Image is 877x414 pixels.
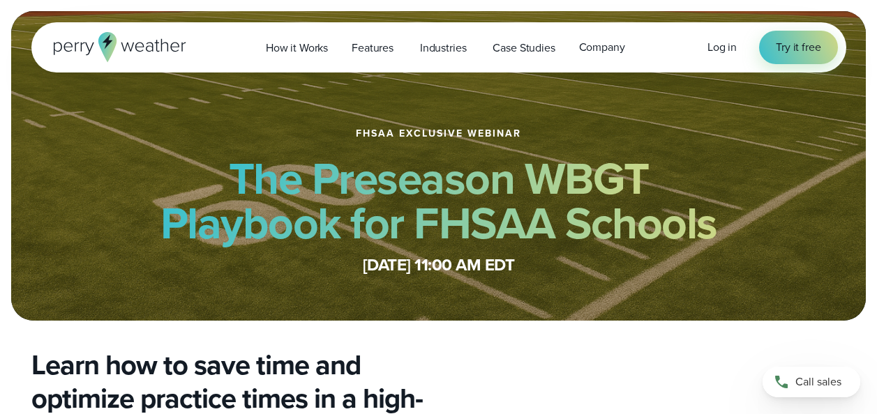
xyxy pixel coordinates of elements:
[420,40,467,56] span: Industries
[763,367,860,397] a: Call sales
[707,39,737,55] span: Log in
[579,39,625,56] span: Company
[352,40,393,56] span: Features
[493,40,555,56] span: Case Studies
[776,39,820,56] span: Try it free
[254,33,340,62] a: How it Works
[759,31,837,64] a: Try it free
[481,33,567,62] a: Case Studies
[266,40,328,56] span: How it Works
[707,39,737,56] a: Log in
[363,252,515,277] strong: [DATE] 11:00 AM EDT
[356,128,521,139] h1: FHSAA Exclusive Webinar
[795,374,841,390] span: Call sales
[160,146,717,256] strong: The Preseason WBGT Playbook for FHSAA Schools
